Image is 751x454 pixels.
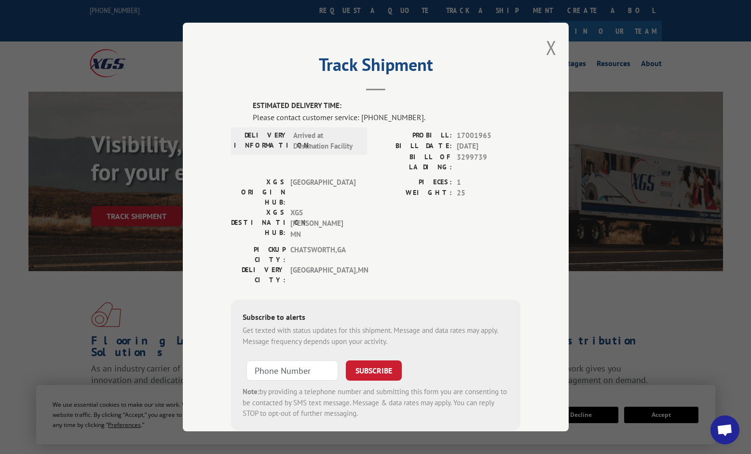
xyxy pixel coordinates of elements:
[290,207,355,240] span: XGS [PERSON_NAME] MN
[290,265,355,285] span: [GEOGRAPHIC_DATA] , MN
[290,177,355,207] span: [GEOGRAPHIC_DATA]
[457,152,520,172] span: 3299739
[243,311,509,325] div: Subscribe to alerts
[253,100,520,111] label: ESTIMATED DELIVERY TIME:
[231,58,520,76] h2: Track Shipment
[231,177,286,207] label: XGS ORIGIN HUB:
[231,207,286,240] label: XGS DESTINATION HUB:
[546,35,557,60] button: Close modal
[253,111,520,123] div: Please contact customer service: [PHONE_NUMBER].
[457,141,520,152] span: [DATE]
[376,141,452,152] label: BILL DATE:
[376,152,452,172] label: BILL OF LADING:
[293,130,358,152] span: Arrived at Destination Facility
[231,265,286,285] label: DELIVERY CITY:
[231,245,286,265] label: PICKUP CITY:
[243,386,509,419] div: by providing a telephone number and submitting this form you are consenting to be contacted by SM...
[243,325,509,347] div: Get texted with status updates for this shipment. Message and data rates may apply. Message frequ...
[457,188,520,199] span: 25
[376,188,452,199] label: WEIGHT:
[376,130,452,141] label: PROBILL:
[246,360,338,381] input: Phone Number
[290,245,355,265] span: CHATSWORTH , GA
[376,177,452,188] label: PIECES:
[457,177,520,188] span: 1
[243,387,259,396] strong: Note:
[457,130,520,141] span: 17001965
[234,130,288,152] label: DELIVERY INFORMATION:
[710,415,739,444] a: Open chat
[346,360,402,381] button: SUBSCRIBE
